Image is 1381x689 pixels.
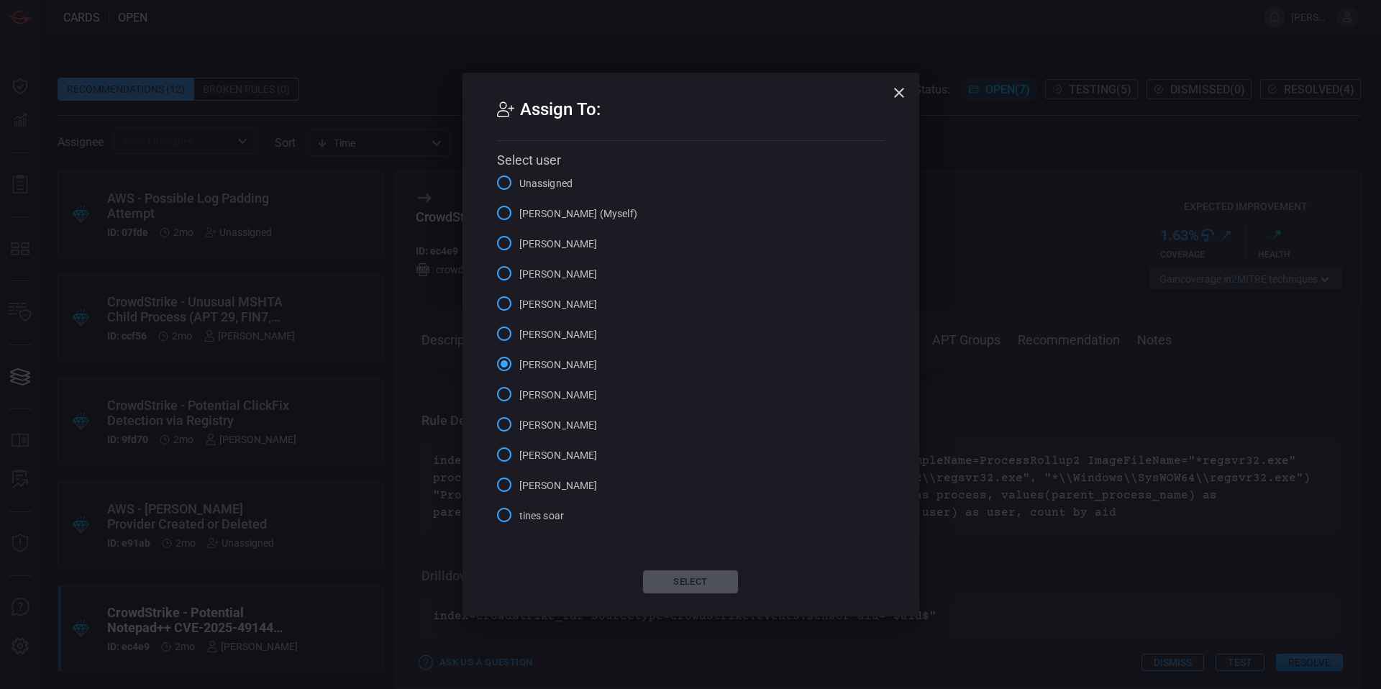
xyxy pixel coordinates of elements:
span: [PERSON_NAME] [519,267,598,282]
span: tines soar [519,508,565,524]
span: [PERSON_NAME] [519,448,598,463]
span: [PERSON_NAME] [519,388,598,403]
span: [PERSON_NAME] (Myself) [519,206,637,222]
span: Select user [497,152,561,168]
h2: Assign To: [497,96,885,141]
span: [PERSON_NAME] [519,327,598,342]
span: [PERSON_NAME] [519,418,598,433]
span: [PERSON_NAME] [519,478,598,493]
span: [PERSON_NAME] [519,237,598,252]
span: [PERSON_NAME] [519,357,598,373]
span: Unassigned [519,176,573,191]
span: [PERSON_NAME] [519,297,598,312]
